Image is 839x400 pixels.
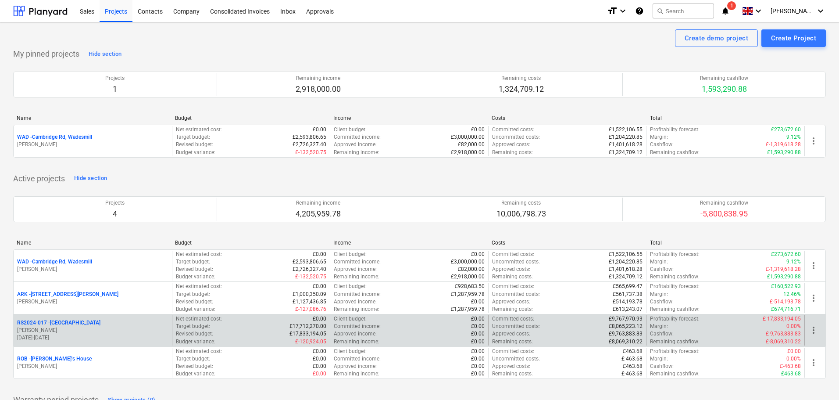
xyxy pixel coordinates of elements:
p: £0.00 [471,298,485,306]
div: Name [17,240,168,246]
i: notifications [721,6,730,16]
p: My pinned projects [13,49,79,59]
p: Remaining costs : [492,149,533,156]
div: Create demo project [685,32,748,44]
p: Active projects [13,173,65,184]
p: £0.00 [471,315,485,323]
div: Hide section [74,173,107,184]
p: Remaining income [296,75,341,82]
p: Uncommitted costs : [492,258,540,266]
p: [PERSON_NAME] [17,363,168,370]
p: £1,287,959.78 [451,306,485,313]
p: £3,000,000.00 [451,258,485,266]
p: Net estimated cost : [176,348,222,355]
p: £-17,833,194.05 [763,315,801,323]
p: 9.12% [786,133,801,141]
p: 1 [105,84,125,94]
p: £674,716.71 [771,306,801,313]
p: £-463.68 [780,363,801,370]
p: Remaining cashflow : [650,149,700,156]
p: 2,918,000.00 [296,84,341,94]
p: 4,205,959.78 [296,209,341,219]
p: Cashflow : [650,298,674,306]
p: £2,918,000.00 [451,273,485,281]
p: £0.00 [471,338,485,346]
p: Approved income : [334,330,377,338]
p: £1,127,436.85 [293,298,326,306]
p: Committed income : [334,291,381,298]
p: £-132,520.75 [295,149,326,156]
span: more_vert [808,357,819,368]
p: Client budget : [334,283,367,290]
p: Cashflow : [650,330,674,338]
p: Approved costs : [492,266,530,273]
p: Remaining cashflow : [650,273,700,281]
p: Remaining costs [499,75,544,82]
p: £1,401,618.28 [609,266,643,273]
p: £0.00 [471,251,485,258]
p: £0.00 [471,370,485,378]
p: £463.68 [781,370,801,378]
p: £0.00 [313,348,326,355]
span: 1 [727,1,736,10]
div: Budget [175,115,326,121]
p: 12.46% [783,291,801,298]
p: £0.00 [313,355,326,363]
p: 10,006,798.73 [496,209,546,219]
p: £0.00 [471,126,485,133]
p: £0.00 [787,348,801,355]
p: £613,243.07 [613,306,643,313]
p: 0.00% [786,323,801,330]
p: 4 [105,209,125,219]
p: £-514,193.78 [770,298,801,306]
p: [PERSON_NAME] [17,298,168,306]
p: Target budget : [176,133,210,141]
p: Approved costs : [492,298,530,306]
p: Margin : [650,258,668,266]
p: Committed income : [334,323,381,330]
p: £0.00 [471,323,485,330]
p: £2,593,806.65 [293,133,326,141]
p: £2,918,000.00 [451,149,485,156]
span: more_vert [808,136,819,146]
p: [PERSON_NAME] [17,327,168,334]
p: £0.00 [313,251,326,258]
p: Approved income : [334,363,377,370]
p: Projects [105,199,125,207]
div: ARK -[STREET_ADDRESS][PERSON_NAME][PERSON_NAME] [17,291,168,306]
p: ROB - [PERSON_NAME]'s House [17,355,92,363]
p: Remaining costs : [492,306,533,313]
p: Net estimated cost : [176,283,222,290]
p: Remaining cashflow [700,199,748,207]
iframe: Chat Widget [795,358,839,400]
p: £17,833,194.05 [289,330,326,338]
div: WAD -Cambridge Rd, Wadesmill[PERSON_NAME] [17,133,168,148]
p: Uncommitted costs : [492,355,540,363]
div: Create Project [771,32,816,44]
span: more_vert [808,325,819,335]
p: Cashflow : [650,363,674,370]
p: Revised budget : [176,266,213,273]
span: [PERSON_NAME] [771,7,814,14]
p: £2,726,327.40 [293,141,326,148]
p: Cashflow : [650,141,674,148]
p: Budget variance : [176,306,215,313]
p: Revised budget : [176,298,213,306]
div: Costs [492,115,643,121]
p: £514,193.78 [613,298,643,306]
p: Profitability forecast : [650,126,700,133]
p: Approved income : [334,266,377,273]
p: £0.00 [313,370,326,378]
p: RS2024-017 - [GEOGRAPHIC_DATA] [17,319,100,327]
p: Target budget : [176,323,210,330]
button: Hide section [86,47,124,61]
p: Client budget : [334,315,367,323]
p: Budget variance : [176,370,215,378]
p: £0.00 [471,348,485,355]
button: Create demo project [675,29,758,47]
p: Remaining income : [334,370,379,378]
p: Remaining costs : [492,370,533,378]
p: £8,065,223.12 [609,323,643,330]
p: £9,763,883.83 [609,330,643,338]
p: £0.00 [313,126,326,133]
